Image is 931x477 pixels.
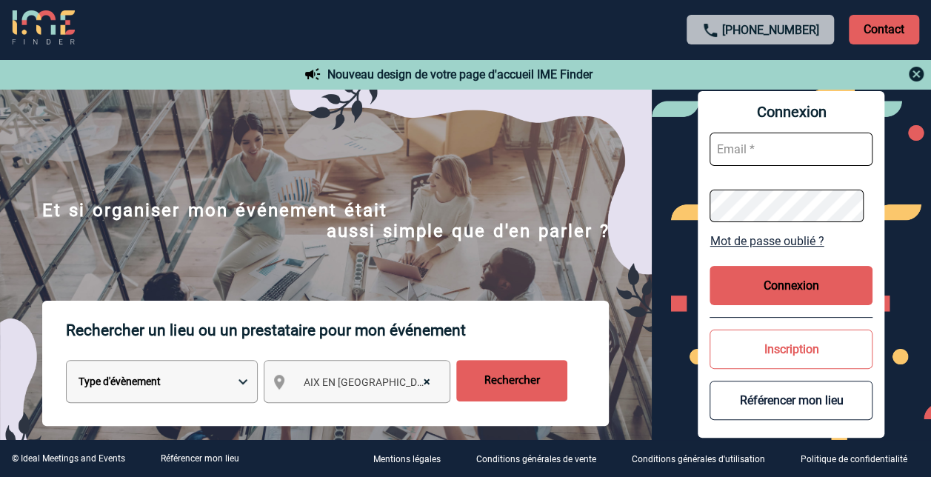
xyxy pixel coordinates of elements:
[464,452,620,466] a: Conditions générales de vente
[801,455,907,465] p: Politique de confidentialité
[161,453,239,464] a: Référencer mon lieu
[632,455,765,465] p: Conditions générales d'utilisation
[710,381,872,420] button: Référencer mon lieu
[12,453,125,464] div: © Ideal Meetings and Events
[710,103,872,121] span: Connexion
[849,15,919,44] p: Contact
[476,455,596,465] p: Conditions générales de vente
[722,23,819,37] a: [PHONE_NUMBER]
[66,301,609,360] p: Rechercher un lieu ou un prestataire pour mon événement
[297,372,444,393] span: AIX EN PROVENCE (13080)
[710,266,872,305] button: Connexion
[701,21,719,39] img: call-24-px.png
[361,452,464,466] a: Mentions légales
[710,234,872,248] a: Mot de passe oublié ?
[710,133,872,166] input: Email *
[789,452,931,466] a: Politique de confidentialité
[710,330,872,369] button: Inscription
[373,455,441,465] p: Mentions légales
[456,360,567,401] input: Rechercher
[423,372,430,393] span: ×
[620,452,789,466] a: Conditions générales d'utilisation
